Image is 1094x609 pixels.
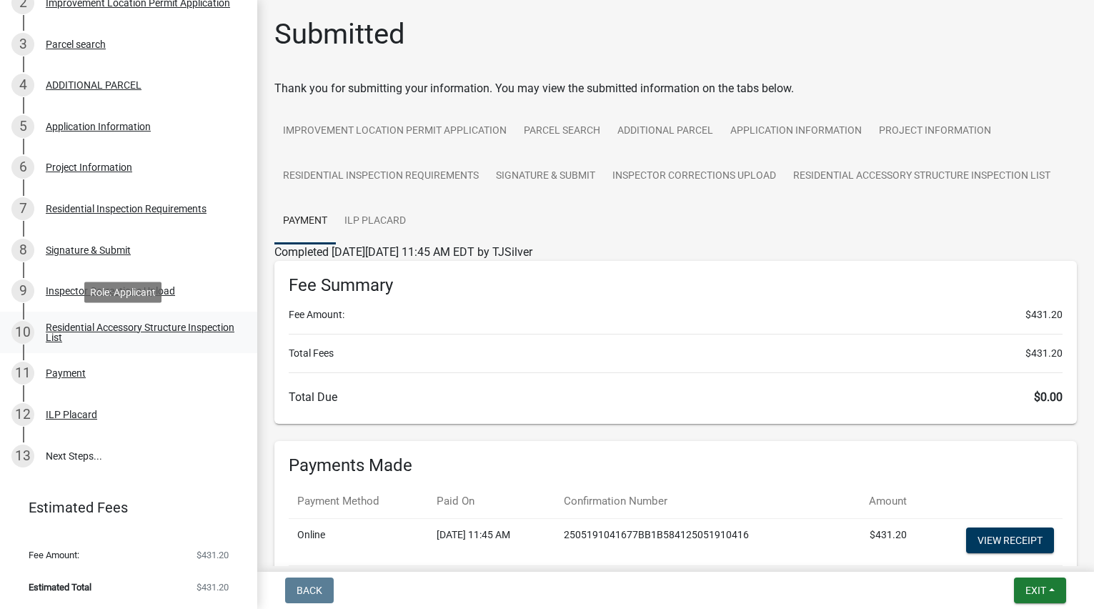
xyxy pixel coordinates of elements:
th: Payment Method [289,485,428,518]
th: Amount [838,485,915,518]
span: Completed [DATE][DATE] 11:45 AM EDT by TJSilver [274,245,532,259]
a: View receipt [966,528,1054,553]
div: Residential Inspection Requirements [46,204,207,214]
a: ILP Placard [336,199,414,244]
div: 10 [11,321,34,344]
div: Application Information [46,122,151,132]
div: 4 [11,74,34,96]
th: Confirmation Number [555,485,838,518]
div: ADDITIONAL PARCEL [46,80,141,90]
li: Total Fees [289,346,1063,361]
div: 3 [11,33,34,56]
div: 5 [11,115,34,138]
a: Signature & Submit [487,154,604,199]
div: Parcel search [46,39,106,49]
a: Project Information [870,109,1000,154]
div: 9 [11,279,34,302]
div: 11 [11,362,34,385]
span: Fee Amount: [29,550,79,560]
div: 12 [11,403,34,426]
div: Payment [46,368,86,378]
span: Exit [1025,585,1046,596]
div: 6 [11,156,34,179]
a: Payment [274,199,336,244]
td: $431.20 [289,565,915,598]
span: Estimated Total [29,583,91,592]
a: Application Information [722,109,870,154]
span: $431.20 [1025,307,1063,322]
a: ADDITIONAL PARCEL [609,109,722,154]
li: Fee Amount: [289,307,1063,322]
span: $0.00 [1034,390,1063,404]
div: Residential Accessory Structure Inspection List [46,322,234,342]
span: $431.20 [197,550,229,560]
a: Residential Accessory Structure Inspection List [785,154,1059,199]
div: Role: Applicant [84,282,161,302]
h6: Total Due [289,390,1063,404]
span: $431.20 [1025,346,1063,361]
td: 2505191041677BB1B584125051910416 [555,518,838,565]
div: Thank you for submitting your information. You may view the submitted information on the tabs below. [274,80,1077,97]
a: Residential Inspection Requirements [274,154,487,199]
div: 13 [11,445,34,467]
div: Project Information [46,162,132,172]
div: ILP Placard [46,410,97,420]
a: Estimated Fees [11,493,234,522]
div: 8 [11,239,34,262]
th: Paid On [428,485,555,518]
div: 7 [11,197,34,220]
span: $431.20 [197,583,229,592]
a: Parcel search [515,109,609,154]
td: [DATE] 11:45 AM [428,518,555,565]
a: Improvement Location Permit Application [274,109,515,154]
h6: Fee Summary [289,275,1063,296]
h6: Payments Made [289,455,1063,476]
td: Online [289,518,428,565]
div: Signature & Submit [46,245,131,255]
div: Inspector Corrections Upload [46,286,175,296]
td: $431.20 [838,518,915,565]
a: Inspector Corrections Upload [604,154,785,199]
span: Back [297,585,322,596]
button: Exit [1014,578,1066,603]
button: Back [285,578,334,603]
h1: Submitted [274,17,405,51]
